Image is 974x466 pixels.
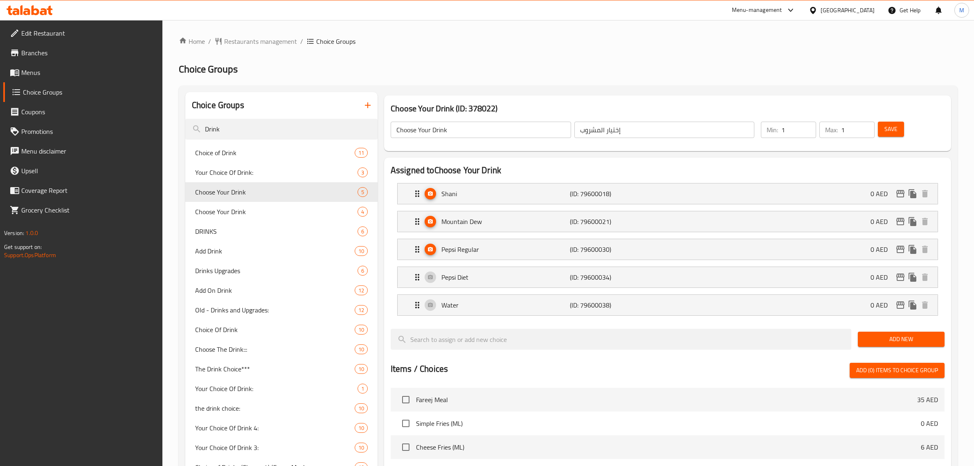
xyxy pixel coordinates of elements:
[894,188,907,200] button: edit
[919,271,931,283] button: delete
[919,188,931,200] button: delete
[195,364,355,374] span: The Drink Choice***
[416,395,917,405] span: Fareej Meal
[767,125,778,135] p: Min:
[398,239,938,260] div: Expand
[358,228,367,235] span: 6
[441,217,570,226] p: Mountain Dew
[397,391,414,408] span: Select choice
[894,215,907,228] button: edit
[358,226,368,236] div: Choices
[358,207,368,217] div: Choices
[358,167,368,177] div: Choices
[358,187,368,197] div: Choices
[894,271,907,283] button: edit
[195,167,358,177] span: Your Choice Of Drink:
[907,243,919,256] button: duplicate
[358,266,368,276] div: Choices
[391,235,945,263] li: Expand
[195,423,355,433] span: Your Choice Of Drink 4:
[185,300,378,320] div: Old - Drinks and Upgrades:12
[391,208,945,235] li: Expand
[570,217,655,226] p: (ID: 79600021)
[391,291,945,319] li: Expand
[195,226,358,236] span: DRINKS
[821,6,875,15] div: [GEOGRAPHIC_DATA]
[195,207,358,217] span: Choose Your Drink
[355,287,367,294] span: 12
[21,146,156,156] span: Menu disclaimer
[917,395,938,405] p: 35 AED
[391,164,945,176] h2: Assigned to Choose Your Drink
[195,384,358,394] span: Your Choice Of Drink:
[300,36,303,46] li: /
[398,183,938,204] div: Expand
[195,344,355,354] span: Choose The Drink:::
[185,261,378,281] div: Drinks Upgrades6
[358,208,367,216] span: 4
[355,344,368,354] div: Choices
[3,82,163,102] a: Choice Groups
[355,346,367,353] span: 10
[21,127,156,136] span: Promotions
[416,418,921,428] span: Simple Fries (ML)
[185,418,378,438] div: Your Choice Of Drink 4:10
[391,263,945,291] li: Expand
[355,247,367,255] span: 10
[391,180,945,208] li: Expand
[355,444,367,452] span: 10
[185,222,378,241] div: DRINKS6
[185,241,378,261] div: Add Drink10
[3,200,163,220] a: Grocery Checklist
[871,189,894,199] p: 0 AED
[4,242,42,252] span: Get support on:
[355,246,368,256] div: Choices
[355,364,368,374] div: Choices
[871,217,894,226] p: 0 AED
[921,442,938,452] p: 6 AED
[907,271,919,283] button: duplicate
[3,181,163,200] a: Coverage Report
[185,163,378,182] div: Your Choice Of Drink:3
[919,215,931,228] button: delete
[398,295,938,315] div: Expand
[208,36,211,46] li: /
[391,329,851,350] input: search
[856,365,938,376] span: Add (0) items to choice group
[25,228,38,238] span: 1.0.0
[214,36,297,46] a: Restaurants management
[3,63,163,82] a: Menus
[907,215,919,228] button: duplicate
[185,379,378,398] div: Your Choice Of Drink:1
[185,281,378,300] div: Add On Drink12
[195,187,358,197] span: Choose Your Drink
[21,68,156,77] span: Menus
[825,125,838,135] p: Max:
[185,119,378,140] input: search
[195,285,355,295] span: Add On Drink
[355,326,367,334] span: 10
[21,185,156,195] span: Coverage Report
[3,161,163,181] a: Upsell
[358,384,368,394] div: Choices
[355,325,368,335] div: Choices
[921,418,938,428] p: 0 AED
[871,244,894,254] p: 0 AED
[355,305,368,315] div: Choices
[919,243,931,256] button: delete
[398,267,938,287] div: Expand
[195,325,355,335] span: Choice Of Drink
[355,424,367,432] span: 10
[179,60,238,78] span: Choice Groups
[195,443,355,452] span: Your Choice Of Drink 3:
[4,250,56,260] a: Support.OpsPlatform
[358,267,367,275] span: 6
[355,443,368,452] div: Choices
[185,320,378,339] div: Choice Of Drink10
[195,403,355,413] span: the drink choice:
[416,442,921,452] span: Cheese Fries (ML)
[355,423,368,433] div: Choices
[441,189,570,199] p: Shani
[195,148,355,158] span: Choice of Drink
[355,405,367,412] span: 10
